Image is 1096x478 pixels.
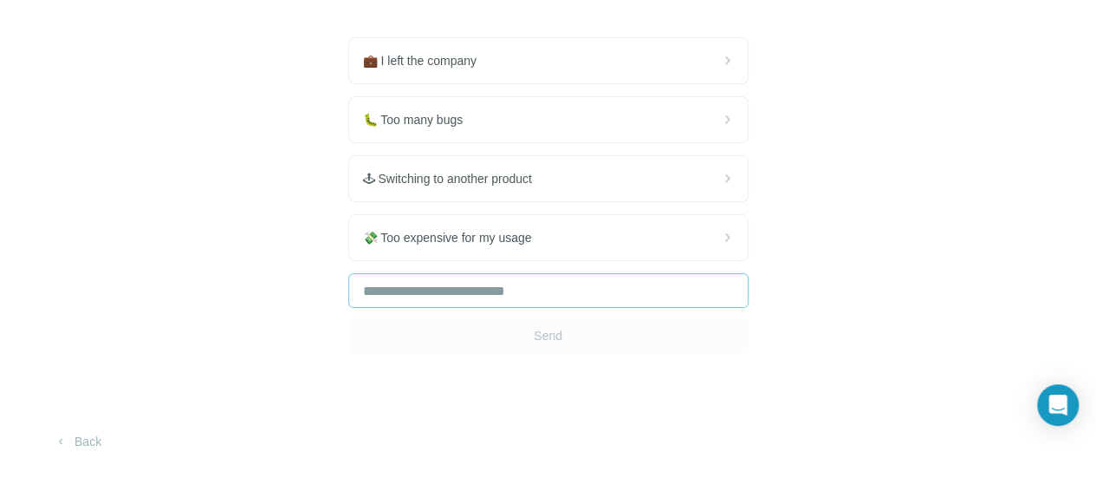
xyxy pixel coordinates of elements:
[363,229,546,246] span: 💸 Too expensive for my usage
[363,111,477,128] span: 🐛 Too many bugs
[363,52,490,69] span: 💼 I left the company
[42,426,113,457] button: Back
[1037,384,1079,426] div: Open Intercom Messenger
[363,170,546,187] span: 🕹 Switching to another product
